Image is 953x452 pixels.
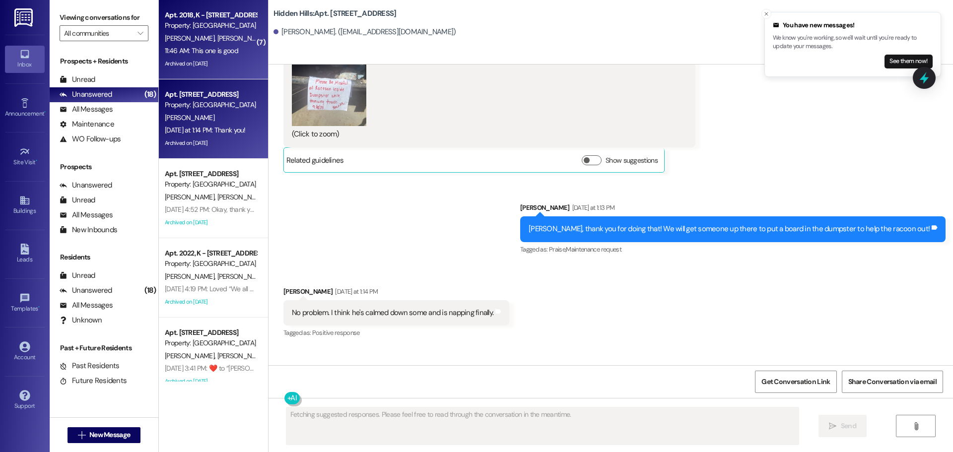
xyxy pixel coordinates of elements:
[842,371,943,393] button: Share Conversation via email
[520,202,946,216] div: [PERSON_NAME]
[566,245,621,254] span: Maintenance request
[283,286,509,300] div: [PERSON_NAME]
[64,25,133,41] input: All communities
[60,10,148,25] label: Viewing conversations for
[50,162,158,172] div: Prospects
[50,252,158,262] div: Residents
[165,100,257,110] div: Property: [GEOGRAPHIC_DATA]
[165,258,257,269] div: Property: [GEOGRAPHIC_DATA]
[50,56,158,66] div: Prospects + Residents
[273,8,397,19] b: Hidden Hills: Apt. [STREET_ADDRESS]
[773,20,933,30] div: You have new messages!
[165,327,257,338] div: Apt. [STREET_ADDRESS]
[165,126,246,134] div: [DATE] at 1:14 PM: Thank you!
[5,46,45,72] a: Inbox
[217,193,267,201] span: [PERSON_NAME]
[5,338,45,365] a: Account
[841,421,856,431] span: Send
[44,109,46,116] span: •
[292,27,366,126] button: Zoom image
[165,169,257,179] div: Apt. [STREET_ADDRESS]
[137,29,143,37] i: 
[164,216,258,229] div: Archived on [DATE]
[292,129,680,139] div: (Click to zoom)
[164,137,258,149] div: Archived on [DATE]
[549,245,566,254] span: Praise ,
[286,407,799,445] textarea: Fetching suggested responses. Please feel free to read through the conversation in the meantime.
[761,9,771,19] button: Close toast
[529,224,930,234] div: [PERSON_NAME], thank you for doing that! We will get someone up there to put a board in the dumps...
[606,155,658,166] label: Show suggestions
[165,193,217,201] span: [PERSON_NAME]
[60,74,95,85] div: Unread
[60,89,112,100] div: Unanswered
[68,427,141,443] button: New Message
[165,10,257,20] div: Apt. 2018, K - [STREET_ADDRESS]
[78,431,85,439] i: 
[165,113,214,122] span: [PERSON_NAME]
[60,210,113,220] div: All Messages
[14,8,35,27] img: ResiDesk Logo
[273,27,456,37] div: [PERSON_NAME]. ([EMAIL_ADDRESS][DOMAIN_NAME])
[217,34,267,43] span: [PERSON_NAME]
[60,225,117,235] div: New Inbounds
[164,375,258,387] div: Archived on [DATE]
[333,286,378,297] div: [DATE] at 1:14 PM
[60,315,102,325] div: Unknown
[5,387,45,414] a: Support
[5,290,45,317] a: Templates •
[165,364,390,373] div: [DATE] 3:41 PM: ​❤️​ to “ [PERSON_NAME] ([GEOGRAPHIC_DATA]): The first one! ”
[829,422,836,430] i: 
[286,155,344,170] div: Related guidelines
[5,192,45,219] a: Buildings
[142,283,158,298] div: (18)
[164,58,258,70] div: Archived on [DATE]
[60,361,120,371] div: Past Residents
[60,270,95,281] div: Unread
[38,304,40,311] span: •
[165,272,217,281] span: [PERSON_NAME]
[165,284,336,293] div: [DATE] 4:19 PM: Loved “We all should go, I definitely want to”
[60,134,121,144] div: WO Follow-ups
[885,55,933,68] button: See them now!
[60,104,113,115] div: All Messages
[312,328,360,337] span: Positive response
[5,143,45,170] a: Site Visit •
[283,325,509,340] div: Tagged as:
[217,351,267,360] span: [PERSON_NAME]
[773,34,933,51] p: We know you're working, so we'll wait until you're ready to update your messages.
[761,377,830,387] span: Get Conversation Link
[165,205,259,214] div: [DATE] 4:52 PM: Okay, thank you!
[165,248,257,258] div: Apt. 2022, K - [STREET_ADDRESS]
[520,242,946,257] div: Tagged as:
[50,343,158,353] div: Past + Future Residents
[165,351,217,360] span: [PERSON_NAME]
[912,422,920,430] i: 
[292,308,493,318] div: No problem. I think he's calmed down some and is napping finally.
[60,376,127,386] div: Future Residents
[60,285,112,296] div: Unanswered
[818,415,867,437] button: Send
[165,179,257,190] div: Property: [GEOGRAPHIC_DATA]
[848,377,937,387] span: Share Conversation via email
[570,202,615,213] div: [DATE] at 1:13 PM
[755,371,836,393] button: Get Conversation Link
[60,300,113,311] div: All Messages
[142,87,158,102] div: (18)
[165,89,257,100] div: Apt. [STREET_ADDRESS]
[60,119,114,129] div: Maintenance
[165,34,217,43] span: [PERSON_NAME]
[60,195,95,205] div: Unread
[164,296,258,308] div: Archived on [DATE]
[165,20,257,31] div: Property: [GEOGRAPHIC_DATA]
[5,241,45,267] a: Leads
[165,46,238,55] div: 11:46 AM: This one is good
[60,180,112,191] div: Unanswered
[89,430,130,440] span: New Message
[217,272,270,281] span: [PERSON_NAME]
[36,157,37,164] span: •
[165,338,257,348] div: Property: [GEOGRAPHIC_DATA]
